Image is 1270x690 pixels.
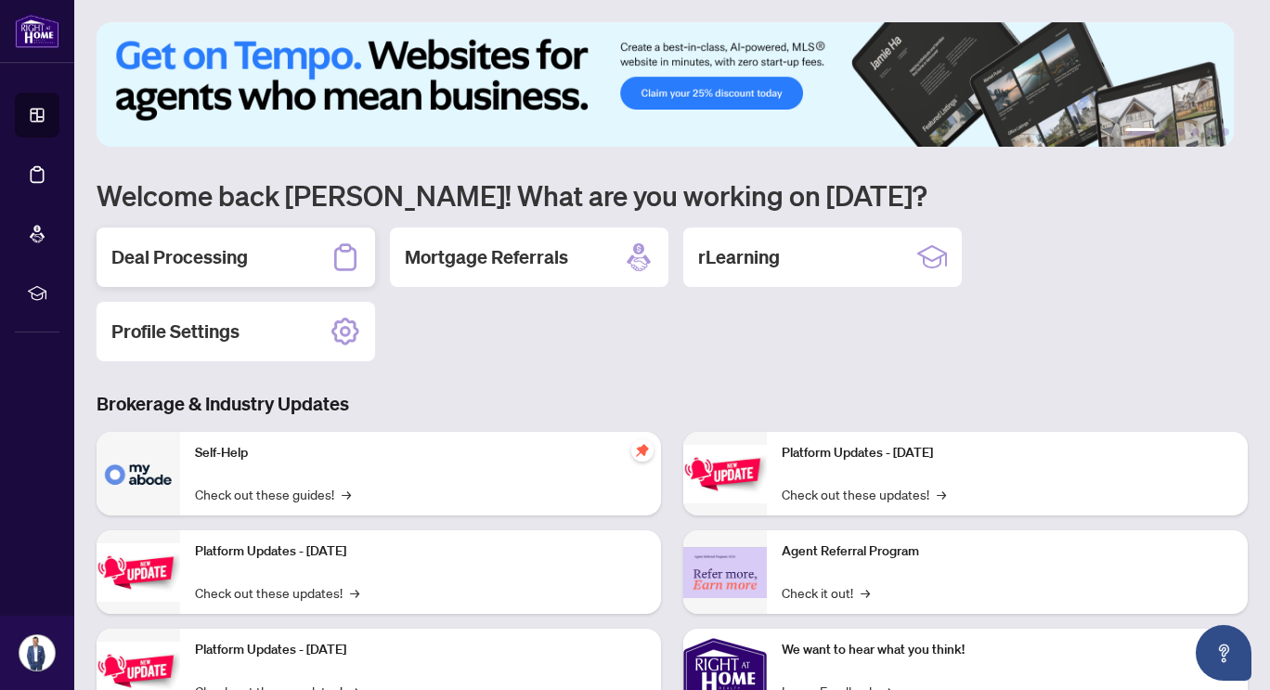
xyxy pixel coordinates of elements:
h2: rLearning [698,244,780,270]
button: 4 [1192,128,1199,136]
h2: Mortgage Referrals [405,244,568,270]
img: Agent Referral Program [683,547,767,598]
img: Platform Updates - June 23, 2025 [683,445,767,503]
img: logo [15,14,59,48]
span: → [342,484,351,504]
button: 5 [1207,128,1214,136]
span: → [861,582,870,603]
button: 2 [1162,128,1170,136]
img: Platform Updates - September 16, 2025 [97,543,180,602]
h2: Deal Processing [111,244,248,270]
a: Check out these updates!→ [782,484,946,504]
p: We want to hear what you think! [782,640,1233,660]
button: Open asap [1196,625,1251,681]
img: Slide 0 [97,22,1234,147]
a: Check out these guides!→ [195,484,351,504]
a: Check it out!→ [782,582,870,603]
p: Platform Updates - [DATE] [195,541,646,562]
button: 3 [1177,128,1185,136]
button: 6 [1222,128,1229,136]
p: Platform Updates - [DATE] [782,443,1233,463]
h1: Welcome back [PERSON_NAME]! What are you working on [DATE]? [97,177,1248,213]
p: Agent Referral Program [782,541,1233,562]
p: Platform Updates - [DATE] [195,640,646,660]
img: Self-Help [97,432,180,515]
p: Self-Help [195,443,646,463]
a: Check out these updates!→ [195,582,359,603]
img: Profile Icon [19,635,55,670]
span: → [937,484,946,504]
h2: Profile Settings [111,319,240,345]
button: 1 [1125,128,1155,136]
span: pushpin [631,439,654,462]
h3: Brokerage & Industry Updates [97,391,1248,417]
span: → [350,582,359,603]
